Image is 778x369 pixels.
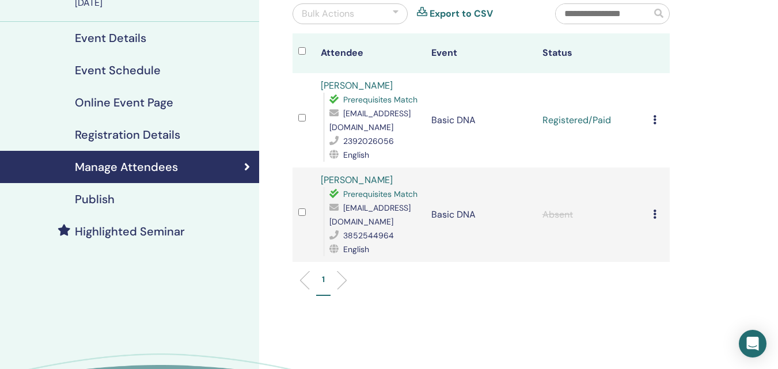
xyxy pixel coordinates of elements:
[426,73,537,168] td: Basic DNA
[75,192,115,206] h4: Publish
[302,7,354,21] div: Bulk Actions
[75,63,161,77] h4: Event Schedule
[321,174,393,186] a: [PERSON_NAME]
[426,168,537,262] td: Basic DNA
[739,330,766,357] div: Open Intercom Messenger
[75,31,146,45] h4: Event Details
[75,128,180,142] h4: Registration Details
[426,33,537,73] th: Event
[75,96,173,109] h4: Online Event Page
[321,79,393,92] a: [PERSON_NAME]
[343,150,369,160] span: English
[343,94,418,105] span: Prerequisites Match
[75,225,185,238] h4: Highlighted Seminar
[343,136,394,146] span: 2392026056
[322,273,325,286] p: 1
[343,244,369,254] span: English
[329,203,411,227] span: [EMAIL_ADDRESS][DOMAIN_NAME]
[329,108,411,132] span: [EMAIL_ADDRESS][DOMAIN_NAME]
[343,230,394,241] span: 3852544964
[343,189,418,199] span: Prerequisites Match
[537,33,648,73] th: Status
[75,160,178,174] h4: Manage Attendees
[315,33,426,73] th: Attendee
[430,7,493,21] a: Export to CSV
